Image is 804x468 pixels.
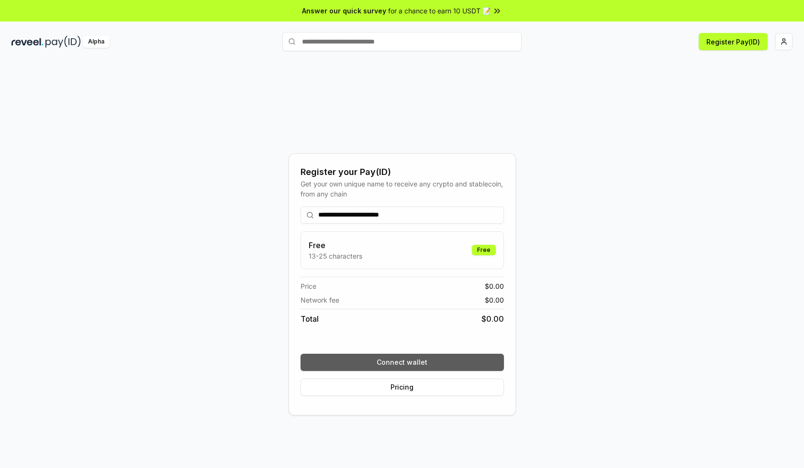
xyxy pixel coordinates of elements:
div: Get your own unique name to receive any crypto and stablecoin, from any chain [301,179,504,199]
button: Pricing [301,379,504,396]
p: 13-25 characters [309,251,362,261]
div: Alpha [83,36,110,48]
span: $ 0.00 [485,295,504,305]
div: Register your Pay(ID) [301,165,504,179]
span: Total [301,313,319,325]
img: reveel_dark [11,36,44,48]
span: $ 0.00 [481,313,504,325]
span: Price [301,281,316,291]
button: Register Pay(ID) [699,33,768,50]
span: Answer our quick survey [302,6,386,16]
img: pay_id [45,36,81,48]
span: $ 0.00 [485,281,504,291]
button: Connect wallet [301,354,504,371]
div: Free [472,245,496,255]
h3: Free [309,239,362,251]
span: for a chance to earn 10 USDT 📝 [388,6,491,16]
span: Network fee [301,295,339,305]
